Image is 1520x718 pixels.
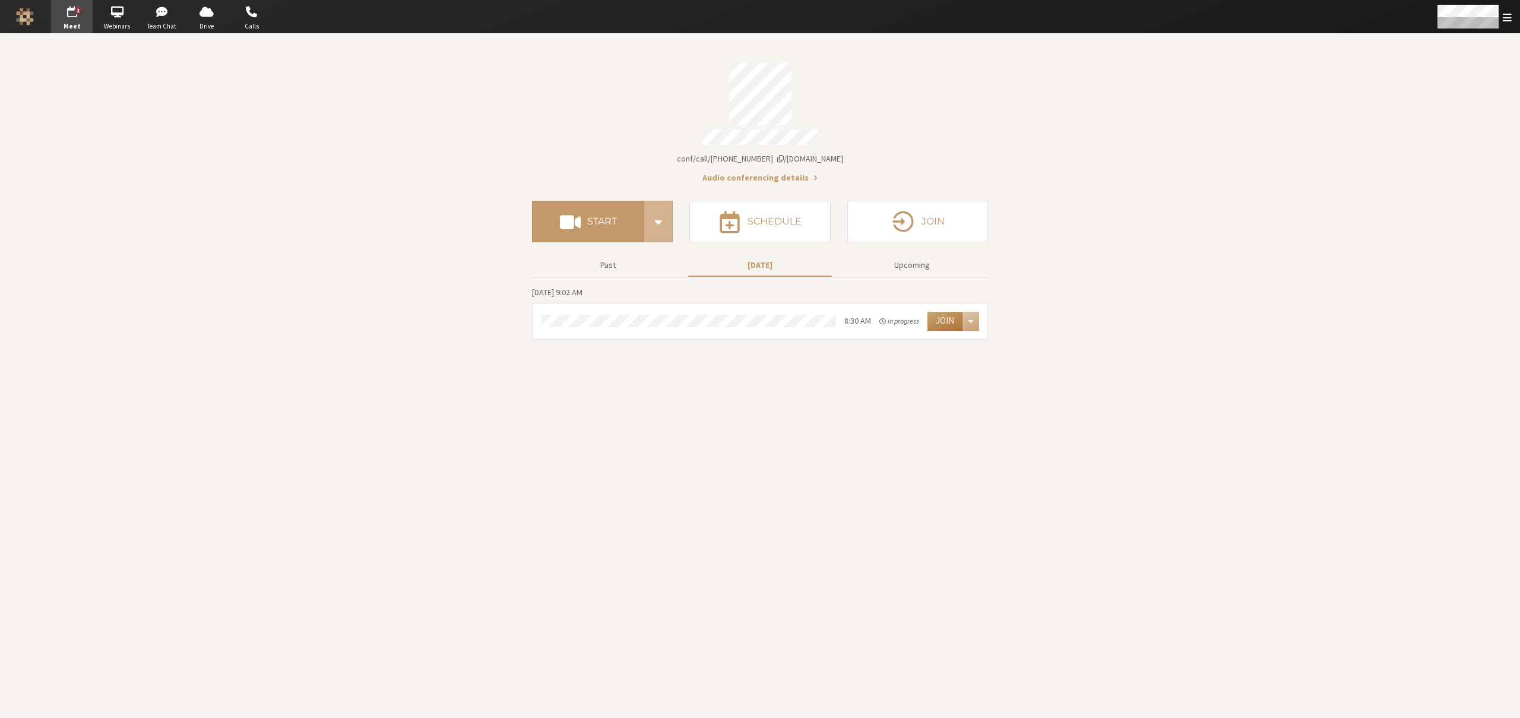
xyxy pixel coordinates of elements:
button: Join [927,312,962,331]
button: Upcoming [840,255,984,276]
h4: Start [587,217,617,226]
span: [DATE] 9:02 AM [532,287,582,298]
span: Drive [186,21,227,31]
span: Team Chat [141,21,183,31]
span: Webinars [96,21,138,31]
button: Schedule [689,201,830,242]
div: 8:30 AM [844,315,871,327]
div: Open menu [962,312,979,331]
section: Account details [532,55,988,184]
button: Past [536,255,680,276]
button: Start [532,201,644,242]
div: Start conference options [644,201,673,242]
button: Copy my meeting room linkCopy my meeting room link [677,153,843,165]
em: in progress [879,316,919,327]
button: [DATE] [688,255,832,276]
div: 1 [75,7,83,15]
button: Audio conferencing details [702,172,818,184]
span: Calls [231,21,273,31]
h4: Schedule [748,217,802,226]
span: Copy my meeting room link [677,153,843,164]
h4: Join [921,217,945,226]
section: Today's Meetings [532,286,988,340]
button: Join [847,201,988,242]
img: Iotum [16,8,34,26]
span: Meet [51,21,93,31]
